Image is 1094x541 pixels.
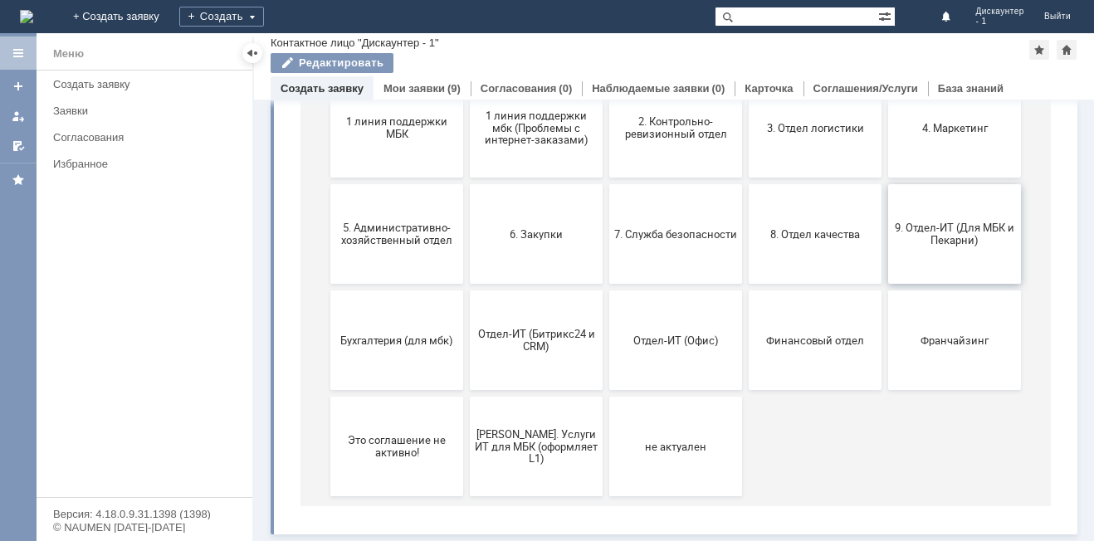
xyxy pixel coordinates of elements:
label: Воспользуйтесь поиском [222,41,554,57]
a: Перейти на домашнюю страницу [20,10,33,23]
span: 8. Отдел качества [466,348,589,361]
span: 4. Маркетинг [606,242,729,255]
a: Наблюдаемые заявки [592,82,709,95]
span: 5. Административно-хозяйственный отдел [48,343,171,368]
button: Финансовый отдел [462,412,594,511]
a: Мои заявки [5,103,32,129]
span: Расширенный поиск [878,7,895,23]
a: Создать заявку [46,71,249,97]
a: Создать заявку [5,73,32,100]
span: 2. Контрольно-ревизионный отдел [327,236,450,261]
div: Создать [179,7,264,27]
button: 7. Служба безопасности [322,305,455,405]
span: 7. Служба безопасности [327,348,450,361]
div: Меню [53,44,84,64]
div: Контактное лицо "Дискаунтер - 1" [271,37,439,49]
img: logo [20,10,33,23]
span: 6. Закупки [188,348,310,361]
button: 3. Отдел логистики [462,199,594,299]
button: 9. Отдел-ИТ (Для МБК и Пекарни) [601,305,734,405]
button: 2. Контрольно-ревизионный отдел [322,199,455,299]
div: Добавить в избранное [1029,40,1049,60]
button: 4. Маркетинг [601,199,734,299]
a: Карточка [745,82,793,95]
button: Бухгалтерия (для мбк) [43,412,176,511]
div: Согласования [53,131,242,144]
button: 1 линия поддержки МБК [43,199,176,299]
a: Заявки [46,98,249,124]
a: Мои согласования [5,133,32,159]
span: - 1 [975,17,1024,27]
div: (0) [559,82,572,95]
div: Создать заявку [53,78,242,90]
div: Избранное [53,158,224,170]
button: Отдел-ИТ (Офис) [322,412,455,511]
header: Выберите тематику заявки [13,166,764,183]
span: 3. Отдел логистики [466,242,589,255]
div: (9) [447,82,461,95]
a: Мои заявки [383,82,445,95]
div: Скрыть меню [242,43,262,63]
span: Отдел-ИТ (Битрикс24 и CRM) [188,449,310,474]
span: 1 линия поддержки МБК [48,236,171,261]
span: Дискаунтер [975,7,1024,17]
button: Отдел-ИТ (Битрикс24 и CRM) [183,412,315,511]
div: Заявки [53,105,242,117]
div: © NAUMEN [DATE]-[DATE] [53,522,236,533]
span: Финансовый отдел [466,455,589,467]
span: Отдел-ИТ (Офис) [327,455,450,467]
input: Например, почта или справка [222,74,554,105]
button: 1 линия поддержки мбк (Проблемы с интернет-заказами) [183,199,315,299]
div: Сделать домашней страницей [1057,40,1077,60]
button: 8. Отдел качества [462,305,594,405]
a: Согласования [481,82,557,95]
button: 6. Закупки [183,305,315,405]
button: Франчайзинг [601,412,734,511]
div: Версия: 4.18.0.9.31.1398 (1398) [53,509,236,519]
a: База знаний [938,82,1004,95]
button: 5. Административно-хозяйственный отдел [43,305,176,405]
a: Соглашения/Услуги [813,82,918,95]
div: (0) [711,82,725,95]
a: Создать заявку [281,82,364,95]
span: 9. Отдел-ИТ (Для МБК и Пекарни) [606,343,729,368]
a: Согласования [46,124,249,150]
span: Франчайзинг [606,455,729,467]
span: 1 линия поддержки мбк (Проблемы с интернет-заказами) [188,230,310,267]
span: Бухгалтерия (для мбк) [48,455,171,467]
